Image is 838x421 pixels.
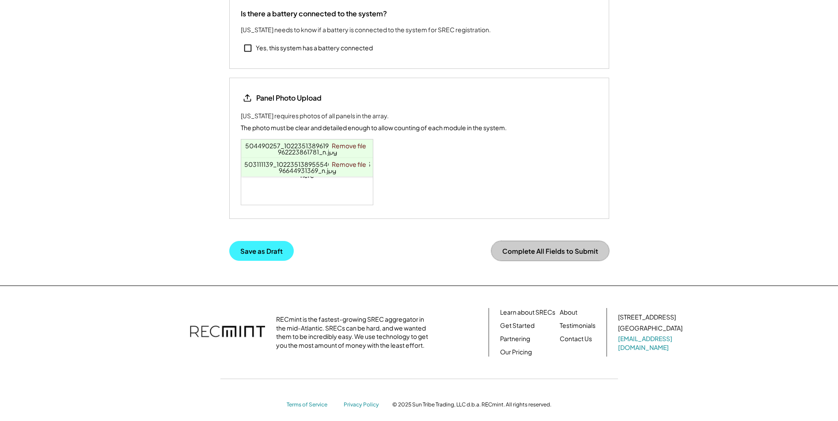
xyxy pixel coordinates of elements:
[276,315,433,350] div: RECmint is the fastest-growing SREC aggregator in the mid-Atlantic. SRECs can be hard, and we wan...
[229,241,294,261] button: Save as Draft
[618,324,683,333] div: [GEOGRAPHIC_DATA]
[344,401,383,409] a: Privacy Policy
[329,158,369,170] a: Remove file
[392,401,551,408] div: © 2025 Sun Tribe Trading, LLC d.b.a. RECmint. All rights reserved.
[245,142,370,156] a: 504490257_10223513896194039_1912017962223861781_n.jpg
[241,123,507,132] div: The photo must be clear and detailed enough to allow counting of each module in the system.
[241,9,387,19] div: Is there a battery connected to the system?
[500,308,555,317] a: Learn about SRECs
[329,139,369,152] a: Remove file
[618,335,684,352] a: [EMAIL_ADDRESS][DOMAIN_NAME]
[500,321,535,330] a: Get Started
[241,25,491,34] div: [US_STATE] needs to know if a battery is connected to the system for SREC registration.
[560,308,577,317] a: About
[241,111,389,120] div: [US_STATE] requires photos of all panels in the array.
[256,44,373,53] div: Yes, this system has a battery connected
[287,401,335,409] a: Terms of Service
[500,348,532,357] a: Our Pricing
[190,317,265,348] img: recmint-logotype%403x.png
[244,160,371,174] a: 503111139_10223513895554023_1861938396644931369_n.jpg
[500,335,530,343] a: Partnering
[256,93,322,103] div: Panel Photo Upload
[560,335,592,343] a: Contact Us
[618,313,676,322] div: [STREET_ADDRESS]
[491,241,609,261] button: Complete All Fields to Submit
[560,321,595,330] a: Testimonials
